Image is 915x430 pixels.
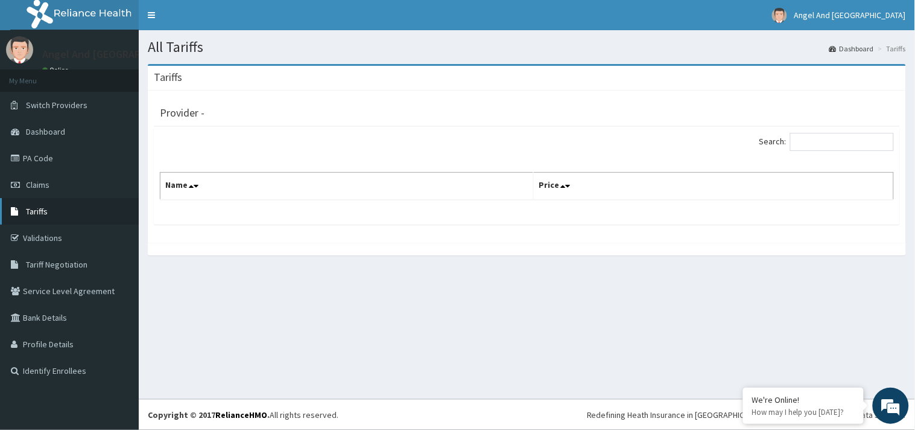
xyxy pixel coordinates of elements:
div: Chat with us now [63,68,203,83]
span: We're online! [70,135,166,257]
span: Tariff Negotiation [26,259,87,270]
span: Dashboard [26,126,65,137]
img: User Image [6,36,33,63]
span: Claims [26,179,49,190]
a: RelianceHMO [215,409,267,420]
h3: Provider - [160,107,204,118]
h3: Tariffs [154,72,182,83]
p: Angel And [GEOGRAPHIC_DATA] [42,49,192,60]
textarea: Type your message and hit 'Enter' [6,295,230,337]
span: Angel And [GEOGRAPHIC_DATA] [794,10,906,21]
h1: All Tariffs [148,39,906,55]
img: User Image [772,8,787,23]
label: Search: [759,133,894,151]
a: Online [42,66,71,74]
li: Tariffs [875,43,906,54]
th: Price [534,173,894,201]
img: d_794563401_company_1708531726252_794563401 [22,60,49,91]
p: How may I help you today? [752,407,855,417]
div: Redefining Heath Insurance in [GEOGRAPHIC_DATA] using Telemedicine and Data Science! [587,409,906,421]
th: Name [160,173,534,201]
div: Minimize live chat window [198,6,227,35]
footer: All rights reserved. [139,399,915,430]
div: We're Online! [752,394,855,405]
strong: Copyright © 2017 . [148,409,270,420]
a: Dashboard [829,43,874,54]
input: Search: [790,133,894,151]
span: Switch Providers [26,100,87,111]
span: Tariffs [26,206,48,217]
